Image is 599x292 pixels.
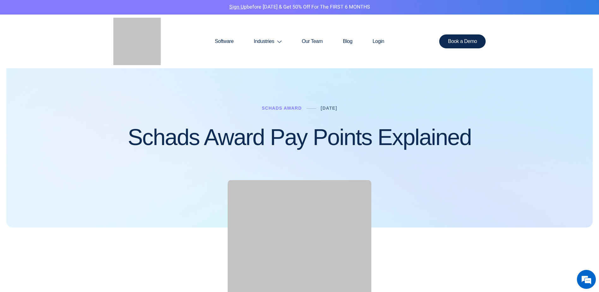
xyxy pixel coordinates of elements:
[244,26,292,57] a: Industries
[128,125,471,150] h1: Schads Award Pay Points Explained
[321,106,337,111] a: [DATE]
[448,39,477,44] span: Book a Demo
[262,106,302,111] a: Schads Award
[439,34,486,48] a: Book a Demo
[292,26,333,57] a: Our Team
[205,26,243,57] a: Software
[229,3,247,11] a: Sign Up
[5,3,594,11] p: before [DATE] & Get 50% Off for the FIRST 6 MONTHS
[362,26,394,57] a: Login
[333,26,362,57] a: Blog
